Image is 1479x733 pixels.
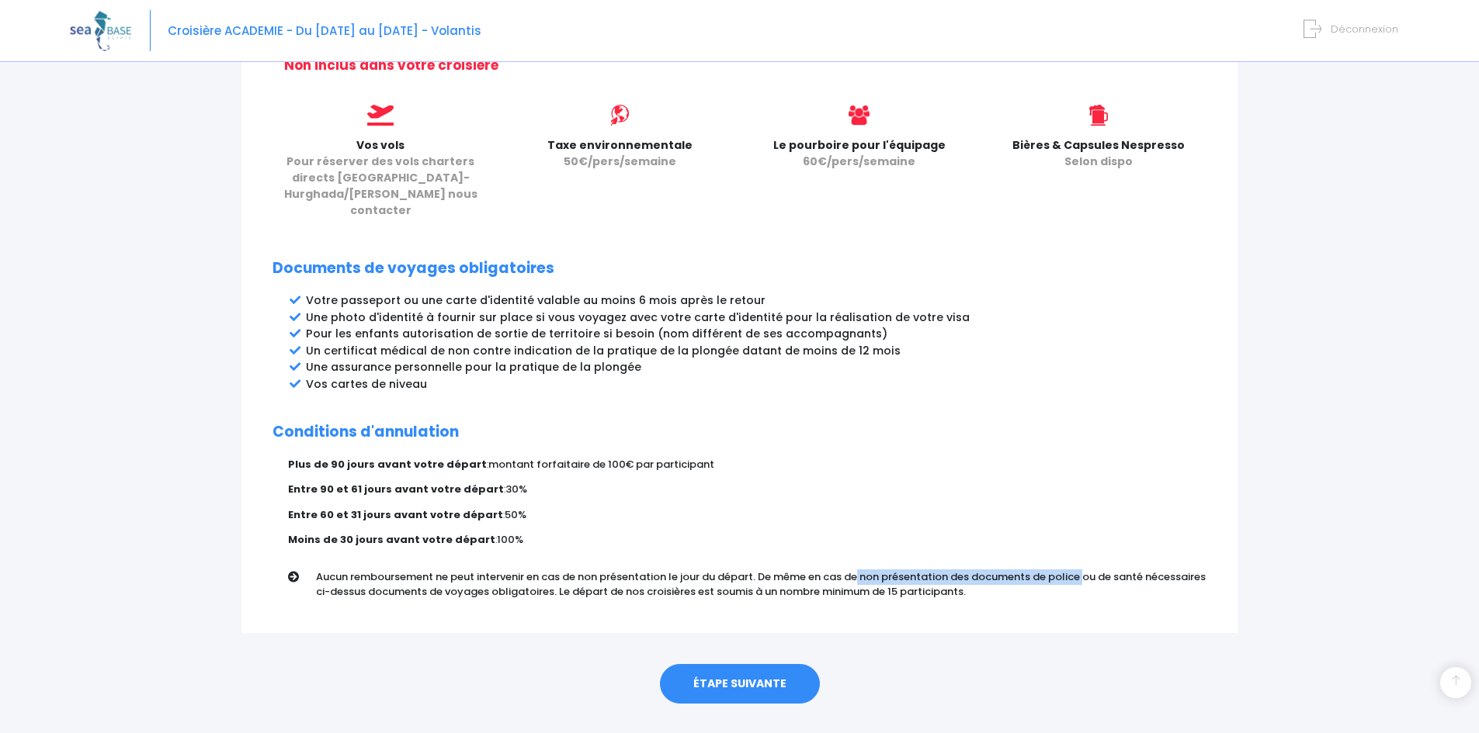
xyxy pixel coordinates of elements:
span: 30% [505,482,527,496]
p: Vos vols [273,137,488,219]
p: Bières & Capsules Nespresso [991,137,1206,170]
span: Selon dispo [1064,154,1133,169]
img: icon_biere.svg [1089,105,1107,126]
strong: Entre 90 et 61 jours avant votre départ [288,482,504,496]
p: : [288,457,1206,472]
p: Le pourboire pour l'équipage [752,137,967,170]
li: Votre passeport ou une carte d'identité valable au moins 6 mois après le retour [306,292,1206,309]
h2: Non inclus dans votre croisière [284,57,1206,73]
h2: Documents de voyages obligatoires [273,260,1206,278]
h2: Conditions d'annulation [273,424,1206,441]
li: Pour les enfants autorisation de sortie de territoire si besoin (nom différent de ses accompagnants) [306,326,1206,342]
p: Aucun remboursement ne peut intervenir en cas de non présentation le jour du départ. De même en c... [316,569,1218,600]
li: Vos cartes de niveau [306,376,1206,392]
span: montant forfaitaire de 100€ par participant [488,457,714,472]
p: : [288,482,1206,497]
img: icon_vols.svg [367,105,394,126]
p: Taxe environnementale [512,137,727,170]
span: Pour réserver des vols charters directs [GEOGRAPHIC_DATA]-Hurghada/[PERSON_NAME] nous contacter [284,154,477,218]
span: 60€/pers/semaine [803,154,915,169]
li: Une assurance personnelle pour la pratique de la plongée [306,359,1206,375]
span: 50% [505,507,526,522]
span: Croisière ACADEMIE - Du [DATE] au [DATE] - Volantis [168,22,481,39]
strong: Entre 60 et 31 jours avant votre départ [288,507,503,522]
span: 50€/pers/semaine [564,154,676,169]
img: icon_environment.svg [609,105,630,126]
a: ÉTAPE SUIVANTE [660,664,820,704]
strong: Plus de 90 jours avant votre départ [288,457,487,472]
span: Déconnexion [1331,22,1398,36]
img: icon_users@2x.png [849,105,870,126]
strong: Moins de 30 jours avant votre départ [288,532,495,547]
li: Une photo d'identité à fournir sur place si vous voyagez avec votre carte d'identité pour la réal... [306,309,1206,326]
span: 100% [497,532,523,547]
p: : [288,507,1206,523]
p: : [288,532,1206,548]
li: Un certificat médical de non contre indication de la pratique de la plongée datant de moins de 12... [306,343,1206,359]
